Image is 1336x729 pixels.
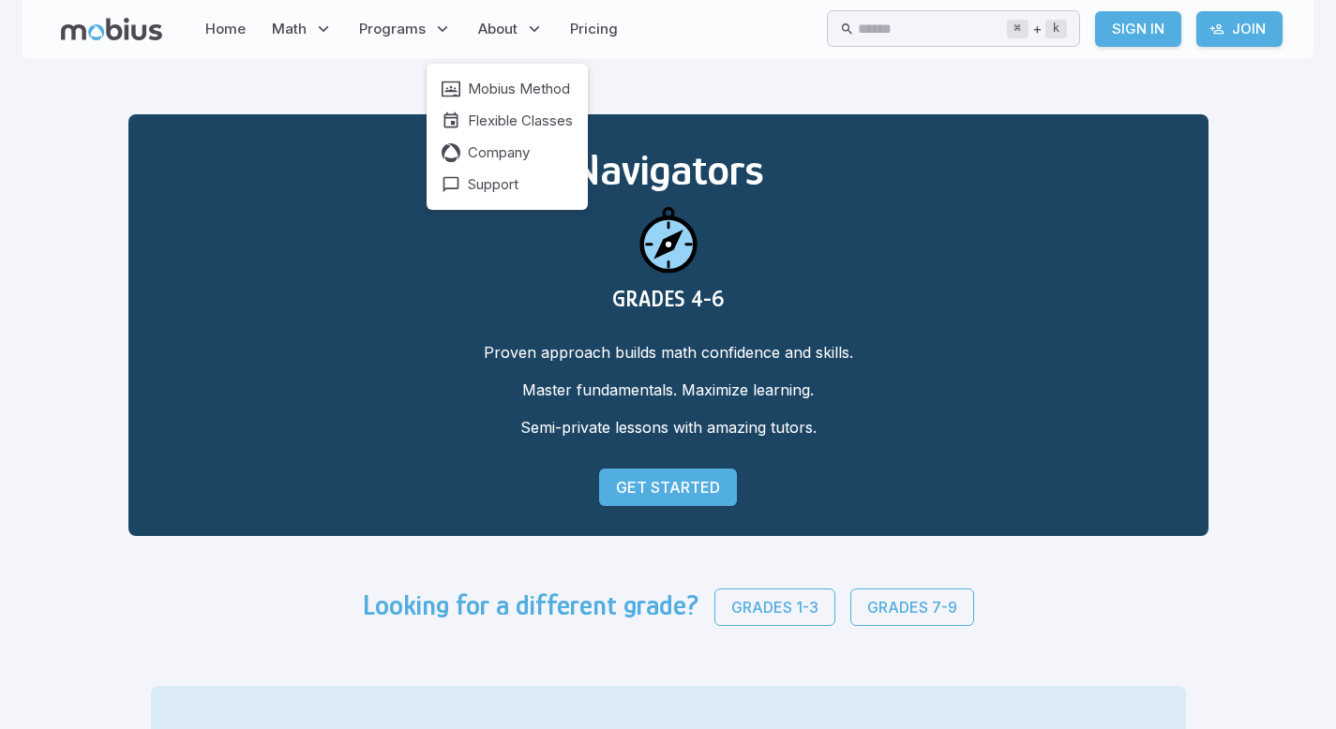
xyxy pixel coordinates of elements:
div: + [1007,18,1067,40]
a: Support [442,174,573,195]
a: Sign In [1095,11,1181,47]
kbd: ⌘ [1007,20,1028,38]
a: Flexible Classes [442,111,573,131]
a: Company [442,142,573,163]
span: Company [468,142,530,163]
kbd: k [1045,20,1067,38]
span: Math [272,19,307,39]
a: Join [1196,11,1283,47]
span: Programs [359,19,426,39]
span: Support [468,174,518,195]
span: Flexible Classes [468,111,573,131]
a: Pricing [564,7,623,51]
a: Home [200,7,251,51]
span: Mobius Method [468,79,570,99]
span: About [478,19,518,39]
a: Mobius Method [442,79,573,99]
